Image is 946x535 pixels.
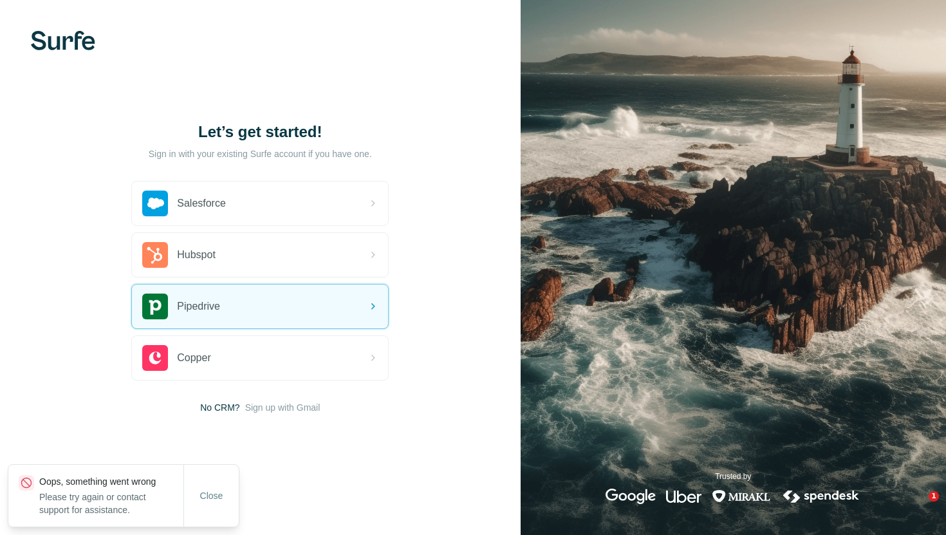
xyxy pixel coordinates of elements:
[781,489,861,504] img: spendesk's logo
[131,122,389,142] h1: Let’s get started!
[39,475,183,488] p: Oops, something went wrong
[31,31,95,50] img: Surfe's logo
[142,345,168,371] img: copper's logo
[200,489,223,502] span: Close
[177,350,210,366] span: Copper
[606,489,656,504] img: google's logo
[929,491,939,502] span: 1
[149,147,372,160] p: Sign in with your existing Surfe account if you have one.
[142,294,168,319] img: pipedrive's logo
[200,401,239,414] span: No CRM?
[142,242,168,268] img: hubspot's logo
[245,401,320,414] button: Sign up with Gmail
[39,491,183,516] p: Please try again or contact support for assistance.
[177,299,220,314] span: Pipedrive
[142,191,168,216] img: salesforce's logo
[177,196,226,211] span: Salesforce
[902,491,933,522] iframe: Intercom live chat
[177,247,216,263] span: Hubspot
[712,489,771,504] img: mirakl's logo
[191,484,232,507] button: Close
[666,489,701,504] img: uber's logo
[715,471,751,482] p: Trusted by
